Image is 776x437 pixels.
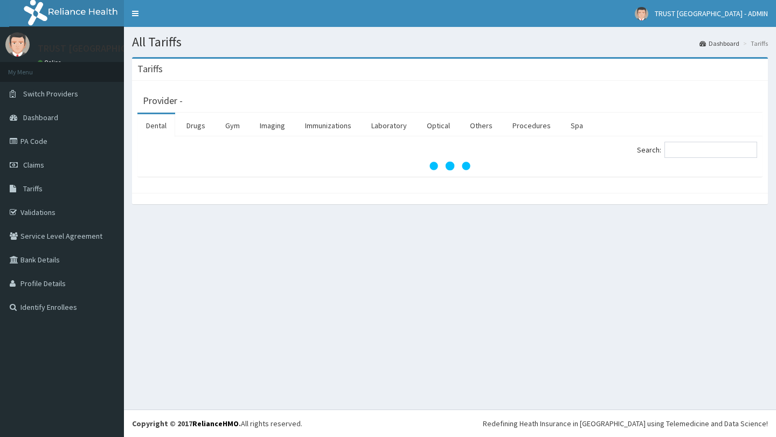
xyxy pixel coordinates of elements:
[132,35,768,49] h1: All Tariffs
[178,114,214,137] a: Drugs
[132,419,241,428] strong: Copyright © 2017 .
[143,96,183,106] h3: Provider -
[483,418,768,429] div: Redefining Heath Insurance in [GEOGRAPHIC_DATA] using Telemedicine and Data Science!
[504,114,559,137] a: Procedures
[23,184,43,193] span: Tariffs
[635,7,648,20] img: User Image
[296,114,360,137] a: Immunizations
[251,114,294,137] a: Imaging
[23,113,58,122] span: Dashboard
[137,114,175,137] a: Dental
[124,410,776,437] footer: All rights reserved.
[38,59,64,66] a: Online
[363,114,415,137] a: Laboratory
[461,114,501,137] a: Others
[23,89,78,99] span: Switch Providers
[137,64,163,74] h3: Tariffs
[217,114,248,137] a: Gym
[655,9,768,18] span: TRUST [GEOGRAPHIC_DATA] - ADMIN
[664,142,757,158] input: Search:
[192,419,239,428] a: RelianceHMO
[562,114,592,137] a: Spa
[418,114,459,137] a: Optical
[699,39,739,48] a: Dashboard
[5,32,30,57] img: User Image
[740,39,768,48] li: Tariffs
[38,44,192,53] p: TRUST [GEOGRAPHIC_DATA] - ADMIN
[428,144,472,188] svg: audio-loading
[23,160,44,170] span: Claims
[637,142,757,158] label: Search:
